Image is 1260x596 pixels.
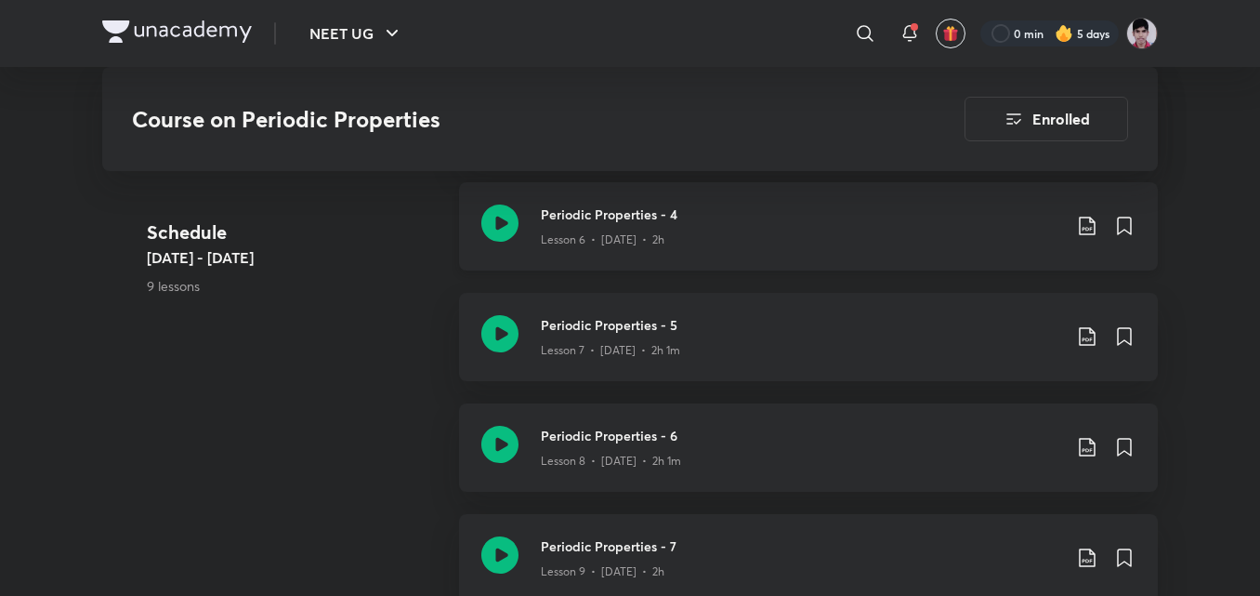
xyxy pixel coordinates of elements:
[541,536,1061,556] h3: Periodic Properties - 7
[936,19,965,48] button: avatar
[147,276,444,296] p: 9 lessons
[541,453,681,470] p: Lesson 8 • [DATE] • 2h 1m
[541,205,1061,224] h3: Periodic Properties - 4
[147,246,444,269] h5: [DATE] - [DATE]
[541,426,1061,445] h3: Periodic Properties - 6
[132,106,860,133] h3: Course on Periodic Properties
[541,315,1061,335] h3: Periodic Properties - 5
[102,20,252,43] img: Company Logo
[459,182,1158,293] a: Periodic Properties - 4Lesson 6 • [DATE] • 2h
[541,232,664,248] p: Lesson 6 • [DATE] • 2h
[541,342,680,359] p: Lesson 7 • [DATE] • 2h 1m
[1126,18,1158,49] img: Alok Mishra
[459,404,1158,514] a: Periodic Properties - 6Lesson 8 • [DATE] • 2h 1m
[102,20,252,47] a: Company Logo
[942,25,959,42] img: avatar
[965,97,1128,141] button: Enrolled
[147,219,444,246] h4: Schedule
[1055,24,1073,43] img: streak
[298,15,414,52] button: NEET UG
[459,293,1158,404] a: Periodic Properties - 5Lesson 7 • [DATE] • 2h 1m
[541,563,664,580] p: Lesson 9 • [DATE] • 2h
